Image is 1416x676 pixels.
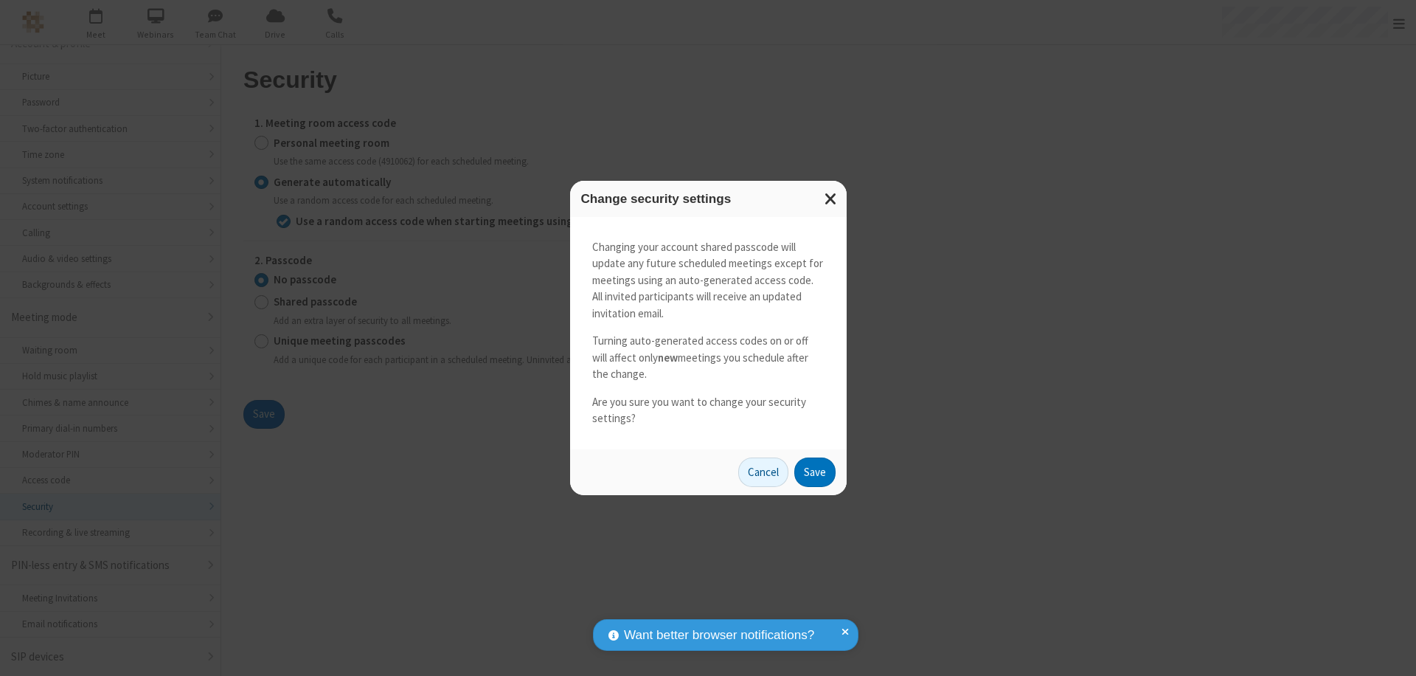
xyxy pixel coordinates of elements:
[592,333,825,383] p: Turning auto-generated access codes on or off will affect only meetings you schedule after the ch...
[581,192,836,206] h3: Change security settings
[592,239,825,323] p: Changing your account shared passcode will update any future scheduled meetings except for meetin...
[794,458,836,487] button: Save
[738,458,788,487] button: Cancel
[624,626,814,645] span: Want better browser notifications?
[658,351,678,365] strong: new
[816,181,847,217] button: Close modal
[592,394,825,427] p: Are you sure you want to change your security settings?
